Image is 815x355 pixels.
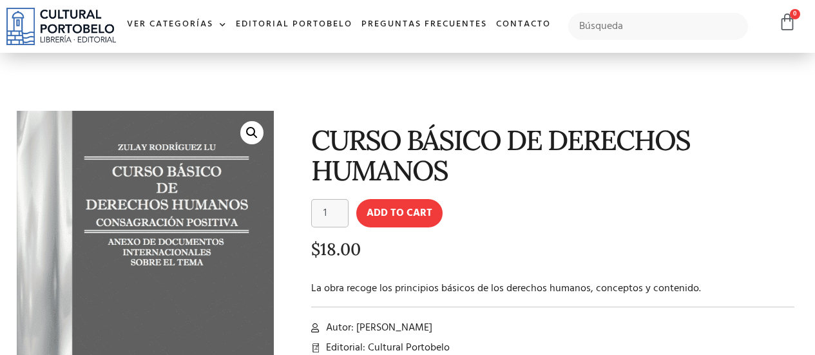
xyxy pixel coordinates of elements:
h1: CURSO BÁSICO DE DERECHOS HUMANOS [311,125,794,186]
a: Editorial Portobelo [231,11,357,39]
a: 0 [778,13,796,32]
a: Preguntas frecuentes [357,11,492,39]
span: $ [311,238,320,260]
bdi: 18.00 [311,238,361,260]
input: Búsqueda [568,13,748,40]
button: Add to cart [356,199,443,227]
span: 0 [790,9,800,19]
span: Autor: [PERSON_NAME] [323,320,432,336]
a: 🔍 [240,121,264,144]
a: Ver Categorías [122,11,231,39]
a: Contacto [492,11,555,39]
p: La obra recoge los principios básicos de los derechos humanos, conceptos y contenido. [311,281,794,296]
input: Product quantity [311,199,349,227]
